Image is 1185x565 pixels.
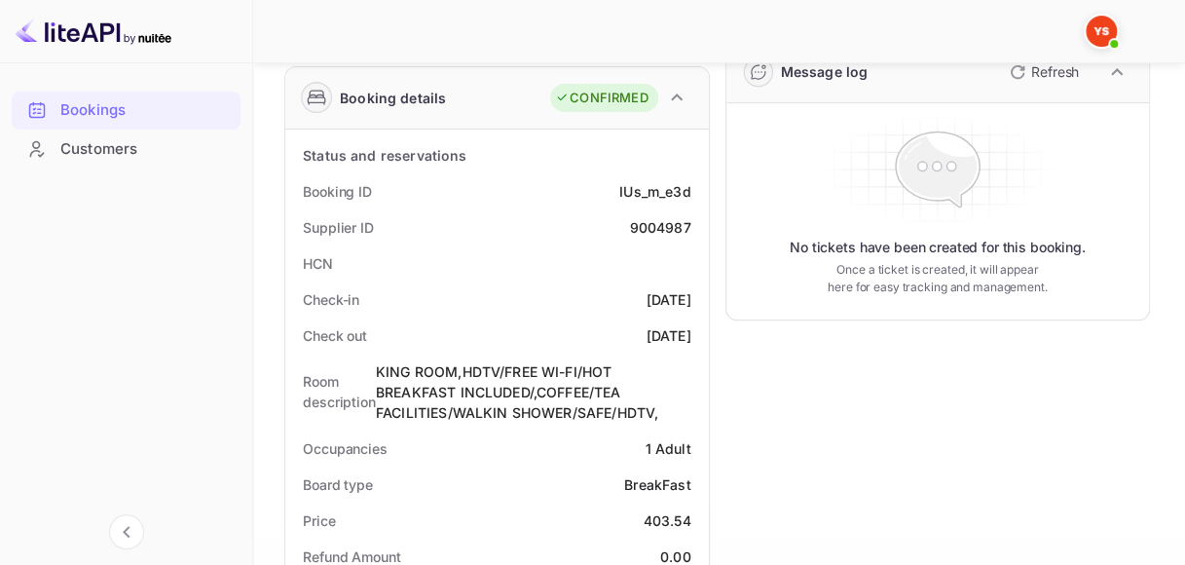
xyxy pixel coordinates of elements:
[647,325,691,346] div: [DATE]
[60,99,231,122] div: Bookings
[376,361,691,423] div: KING ROOM,HDTV/FREE WI-FI/HOT BREAKFAST INCLUDED/,COFFEE/TEA FACILITIES/WALKIN SHOWER/SAFE/HDTV,
[340,88,446,108] div: Booking details
[781,61,869,82] div: Message log
[629,217,690,238] div: 9004987
[826,261,1050,296] p: Once a ticket is created, it will appear here for easy tracking and management.
[303,181,372,202] div: Booking ID
[303,217,374,238] div: Supplier ID
[619,181,690,202] div: IUs_m_e3d
[303,474,373,495] div: Board type
[303,145,466,166] div: Status and reservations
[555,89,648,108] div: CONFIRMED
[12,92,241,128] a: Bookings
[109,514,144,549] button: Collapse navigation
[303,510,336,531] div: Price
[647,289,691,310] div: [DATE]
[12,131,241,167] a: Customers
[16,16,171,47] img: LiteAPI logo
[1031,61,1079,82] p: Refresh
[624,474,690,495] div: BreakFast
[303,371,376,412] div: Room description
[790,238,1086,257] p: No tickets have been created for this booking.
[644,510,691,531] div: 403.54
[12,131,241,169] div: Customers
[303,438,388,459] div: Occupancies
[60,138,231,161] div: Customers
[998,56,1087,88] button: Refresh
[1086,16,1117,47] img: Yandex Support
[645,438,690,459] div: 1 Adult
[303,325,367,346] div: Check out
[303,289,359,310] div: Check-in
[12,92,241,130] div: Bookings
[303,253,333,274] div: HCN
